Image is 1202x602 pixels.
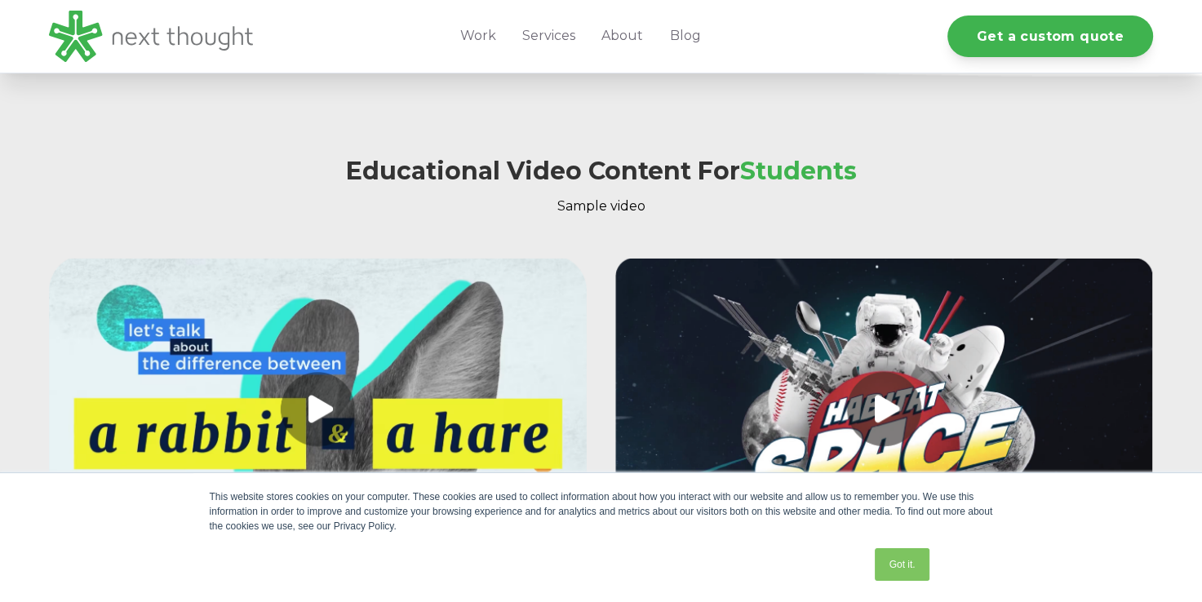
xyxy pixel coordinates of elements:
[210,489,993,533] div: This website stores cookies on your computer. These cookies are used to collect information about...
[947,15,1153,57] a: Get a custom quote
[875,548,929,581] a: Got it.
[49,11,253,62] img: LG - NextThought Logo
[49,157,1153,186] h3: Educational Video Content For
[740,156,857,186] span: Students
[557,198,645,214] span: Sample video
